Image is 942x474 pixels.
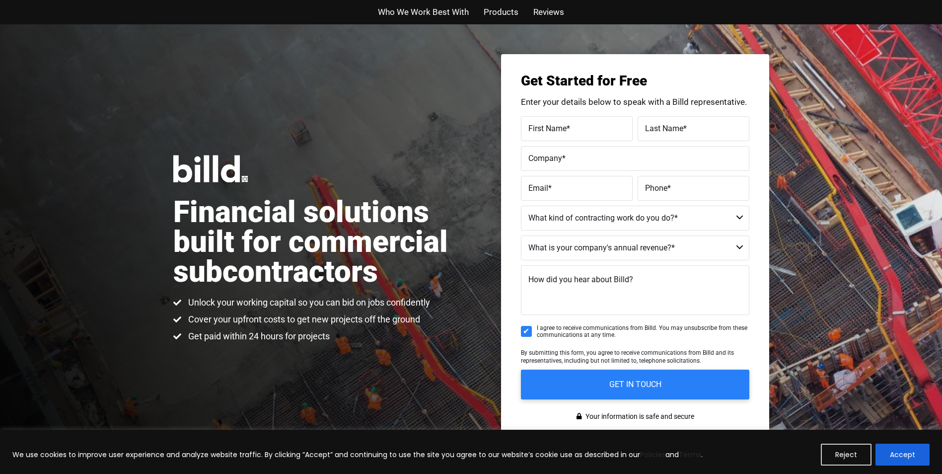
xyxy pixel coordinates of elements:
[521,74,749,88] h3: Get Started for Free
[875,444,930,466] button: Accept
[821,444,871,466] button: Reject
[521,326,532,337] input: I agree to receive communications from Billd. You may unsubscribe from these communications at an...
[484,5,518,19] a: Products
[521,98,749,106] p: Enter your details below to speak with a Billd representative.
[537,324,749,339] span: I agree to receive communications from Billd. You may unsubscribe from these communications at an...
[186,330,330,342] span: Get paid within 24 hours for projects
[173,197,471,287] h1: Financial solutions built for commercial subcontractors
[186,314,420,325] span: Cover your upfront costs to get new projects off the ground
[645,123,683,133] span: Last Name
[186,297,430,309] span: Unlock your working capital so you can bid on jobs confidently
[640,450,665,460] a: Policies
[528,183,548,192] span: Email
[528,153,562,162] span: Company
[528,275,633,284] span: How did you hear about Billd?
[679,450,701,460] a: Terms
[12,449,703,461] p: We use cookies to improve user experience and analyze website traffic. By clicking “Accept” and c...
[645,183,667,192] span: Phone
[521,370,749,399] input: GET IN TOUCH
[521,349,734,364] span: By submitting this form, you agree to receive communications from Billd and its representatives, ...
[583,409,694,424] span: Your information is safe and secure
[533,5,564,19] a: Reviews
[528,123,567,133] span: First Name
[378,5,469,19] a: Who We Work Best With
